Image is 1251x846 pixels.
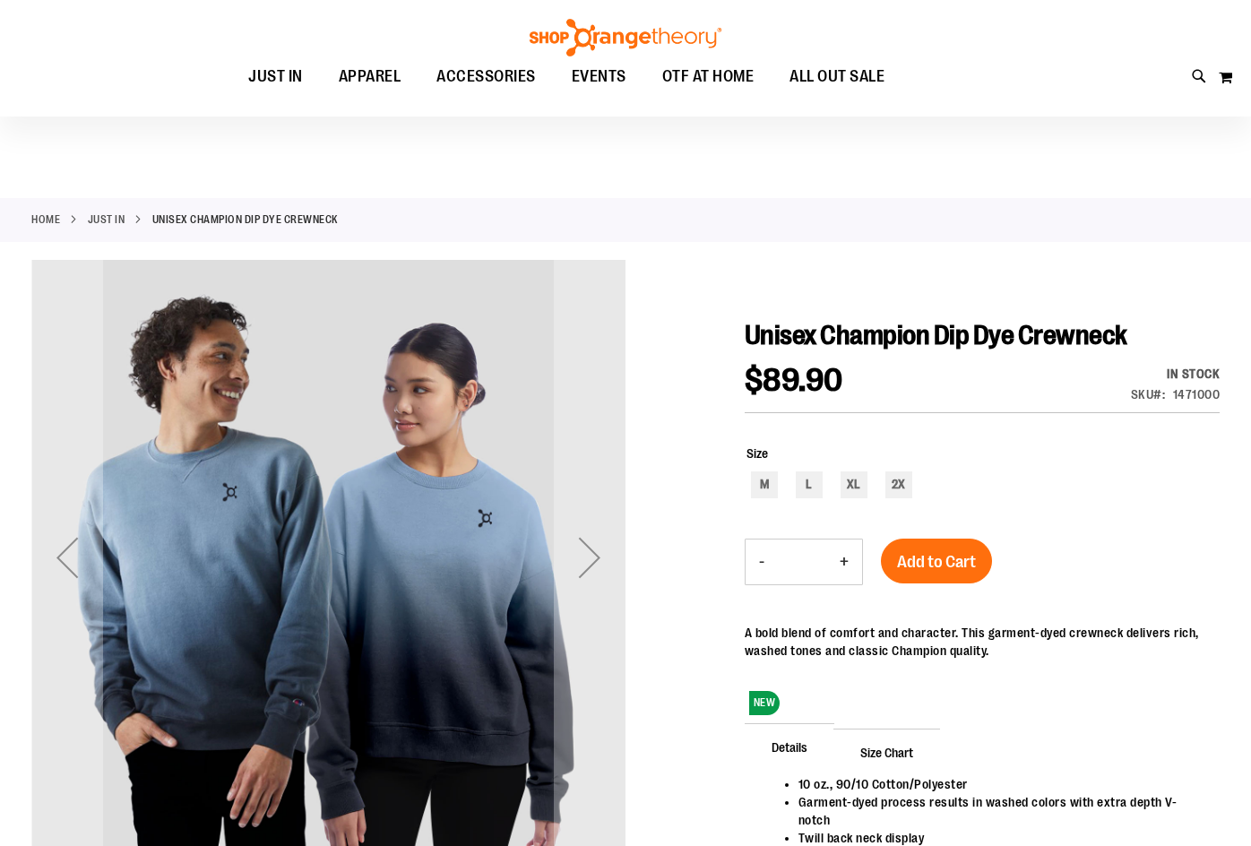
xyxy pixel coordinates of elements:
[527,19,724,56] img: Shop Orangetheory
[88,211,125,228] a: JUST IN
[745,624,1220,660] div: A bold blend of comfort and character. This garment-dyed crewneck delivers rich, washed tones and...
[833,729,940,775] span: Size Chart
[746,446,768,461] span: Size
[1131,387,1166,401] strong: SKU
[745,320,1127,350] span: Unisex Champion Dip Dye Crewneck
[746,540,778,584] button: Decrease product quantity
[745,362,843,399] span: $89.90
[749,691,781,715] span: NEW
[152,211,338,228] strong: Unisex Champion Dip Dye Crewneck
[31,211,60,228] a: Home
[436,56,536,97] span: ACCESSORIES
[841,471,867,498] div: XL
[339,56,401,97] span: APPAREL
[1131,365,1221,383] div: In stock
[572,56,626,97] span: EVENTS
[1131,365,1221,383] div: Availability
[897,552,976,572] span: Add to Cart
[798,793,1202,829] li: Garment-dyed process results in washed colors with extra depth V-notch
[662,56,755,97] span: OTF AT HOME
[789,56,884,97] span: ALL OUT SALE
[798,775,1202,793] li: 10 oz., 90/10 Cotton/Polyester
[826,540,862,584] button: Increase product quantity
[885,471,912,498] div: 2X
[796,471,823,498] div: L
[1173,385,1221,403] div: 1471000
[248,56,303,97] span: JUST IN
[778,540,826,583] input: Product quantity
[745,723,834,770] span: Details
[881,539,992,583] button: Add to Cart
[751,471,778,498] div: M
